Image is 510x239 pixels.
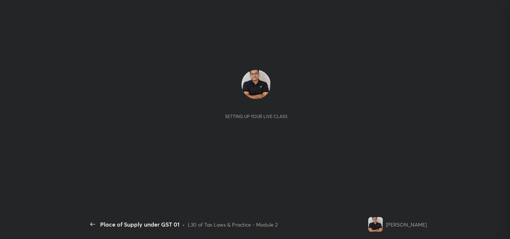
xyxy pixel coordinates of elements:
[225,114,288,119] div: Setting up your live class
[100,220,179,229] div: Place of Supply under GST 01
[188,221,278,228] div: L30 of Tax Laws & Practice - Module 2
[386,221,427,228] div: [PERSON_NAME]
[368,217,383,232] img: b39993aebf164fab8485bba4b37b2762.jpg
[182,221,185,228] div: •
[241,70,271,99] img: b39993aebf164fab8485bba4b37b2762.jpg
